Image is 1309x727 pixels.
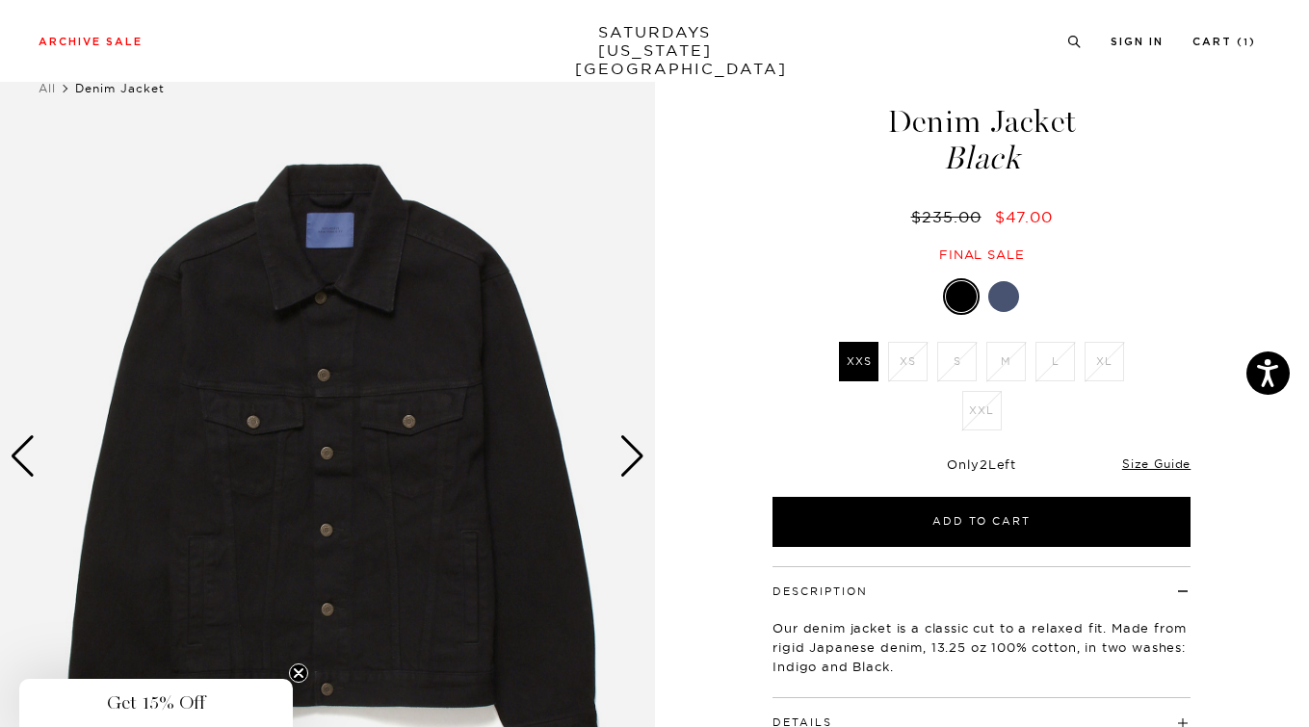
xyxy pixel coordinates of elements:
[772,586,868,597] button: Description
[19,679,293,727] div: Get 15% OffClose teaser
[770,143,1193,174] span: Black
[839,342,878,381] label: XXS
[107,691,205,714] span: Get 15% Off
[575,23,734,78] a: SATURDAYS[US_STATE][GEOGRAPHIC_DATA]
[772,618,1191,676] p: Our denim jacket is a classic cut to a relaxed fit. Made from rigid Japanese denim, 13.25 oz 100%...
[1192,37,1256,47] a: Cart (1)
[772,497,1191,547] button: Add to Cart
[770,106,1193,174] h1: Denim Jacket
[772,456,1191,473] div: Only Left
[289,663,308,683] button: Close teaser
[770,247,1193,263] div: Final sale
[1122,456,1191,471] a: Size Guide
[39,81,56,95] a: All
[1244,39,1249,47] small: 1
[980,456,988,472] span: 2
[39,37,143,47] a: Archive Sale
[995,207,1053,226] span: $47.00
[911,207,989,226] del: $235.00
[619,435,645,478] div: Next slide
[75,81,165,95] span: Denim Jacket
[10,435,36,478] div: Previous slide
[1111,37,1164,47] a: Sign In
